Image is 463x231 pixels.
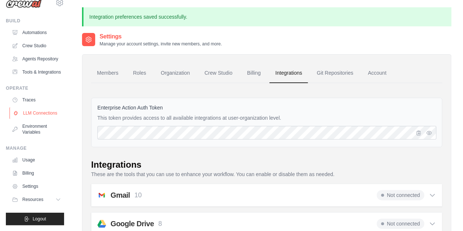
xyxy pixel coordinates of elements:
[6,18,64,24] div: Build
[6,85,64,91] div: Operate
[269,63,308,83] a: Integrations
[82,7,451,26] p: Integration preferences saved successfully.
[9,66,64,78] a: Tools & Integrations
[91,171,442,178] p: These are the tools that you can use to enhance your workflow. You can enable or disable them as ...
[199,63,238,83] a: Crew Studio
[100,41,222,47] p: Manage your account settings, invite new members, and more.
[111,219,154,229] h2: Google Drive
[10,107,65,119] a: LLM Connections
[9,180,64,192] a: Settings
[9,154,64,166] a: Usage
[9,94,64,106] a: Traces
[158,219,162,229] p: 8
[6,213,64,225] button: Logout
[311,63,359,83] a: Git Repositories
[241,63,266,83] a: Billing
[111,190,130,200] h2: Gmail
[91,63,124,83] a: Members
[97,114,436,122] p: This token provides access to all available integrations at user-organization level.
[9,27,64,38] a: Automations
[377,190,424,200] span: Not connected
[362,63,392,83] a: Account
[9,167,64,179] a: Billing
[134,190,142,200] p: 10
[97,191,106,200] img: svg+xml;base64,PHN2ZyB4bWxucz0iaHR0cDovL3d3dy53My5vcmcvMjAwMC9zdmciIGFyaWEtbGFiZWw9IkdtYWlsIiB2aW...
[91,159,141,171] div: Integrations
[97,104,436,111] label: Enterprise Action Auth Token
[22,197,43,202] span: Resources
[100,32,222,41] h2: Settings
[9,194,64,205] button: Resources
[9,120,64,138] a: Environment Variables
[127,63,152,83] a: Roles
[6,145,64,151] div: Manage
[155,63,195,83] a: Organization
[377,219,424,229] span: Not connected
[97,219,106,228] img: svg+xml;base64,PHN2ZyB4bWxucz0iaHR0cDovL3d3dy53My5vcmcvMjAwMC9zdmciIHZpZXdCb3g9IjAgLTMgNDggNDgiPj...
[9,40,64,52] a: Crew Studio
[33,216,46,222] span: Logout
[9,53,64,65] a: Agents Repository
